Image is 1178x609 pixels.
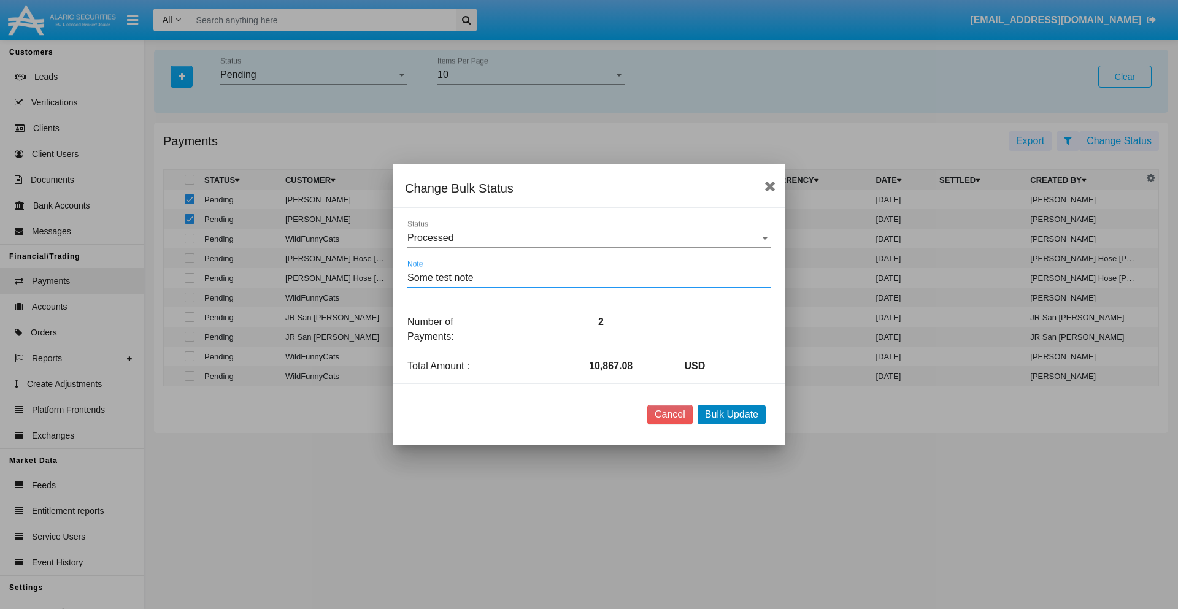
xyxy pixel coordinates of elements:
[685,359,780,373] p: USD
[589,359,685,373] p: 10,867.08
[398,315,494,344] p: Number of Payments:
[398,359,494,373] p: Total Amount :
[405,178,773,198] div: Change Bulk Status
[647,405,693,424] button: Cancel
[589,315,685,329] p: 2
[407,232,454,243] span: Processed
[698,405,766,424] button: Bulk Update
